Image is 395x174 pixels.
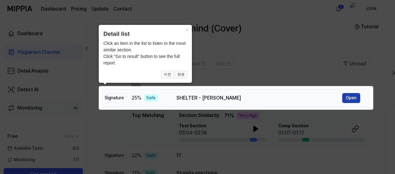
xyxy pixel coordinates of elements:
[103,40,187,66] div: Click an item in the list to listen to the most similar section. Click “Go to result” button to s...
[102,93,127,103] div: Signature
[342,93,360,103] button: Open
[144,94,158,102] div: Safe
[182,25,192,34] button: Close
[175,71,187,78] button: 완료
[132,94,141,102] span: 25 %
[103,30,187,39] header: Detail list
[176,94,342,102] div: SHELTER - [PERSON_NAME]
[161,71,174,78] button: 이전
